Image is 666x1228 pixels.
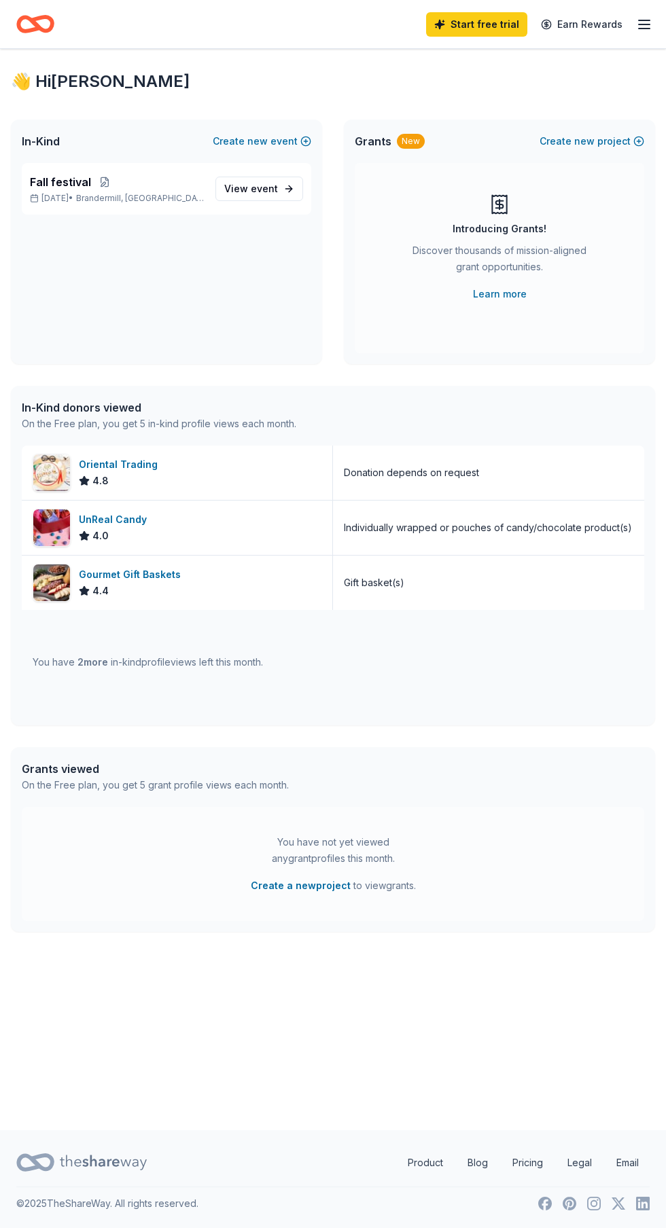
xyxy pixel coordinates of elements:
[397,1149,454,1176] a: Product
[606,1149,650,1176] a: Email
[533,12,631,37] a: Earn Rewards
[22,399,296,416] div: In-Kind donors viewed
[79,511,152,528] div: UnReal Candy
[22,133,60,149] span: In-Kind
[344,520,632,536] div: Individually wrapped or pouches of candy/chocolate product(s)
[22,777,289,793] div: On the Free plan, you get 5 grant profile views each month.
[502,1149,554,1176] a: Pricing
[16,8,54,40] a: Home
[30,193,205,204] p: [DATE] •
[251,183,278,194] span: event
[92,473,109,489] span: 4.8
[79,566,186,583] div: Gourmet Gift Baskets
[215,177,303,201] a: View event
[344,575,404,591] div: Gift basket(s)
[557,1149,603,1176] a: Legal
[344,465,479,481] div: Donation depends on request
[77,656,108,668] span: 2 more
[33,654,263,670] div: You have in-kind profile views left this month.
[473,286,527,302] a: Learn more
[92,528,109,544] span: 4.0
[224,181,278,197] span: View
[30,174,91,190] span: Fall festival
[457,1149,499,1176] a: Blog
[16,1195,198,1212] p: © 2025 TheShareWay. All rights reserved.
[33,509,70,546] img: Image for UnReal Candy
[33,564,70,601] img: Image for Gourmet Gift Baskets
[397,1149,650,1176] nav: quick links
[453,221,546,237] div: Introducing Grants!
[22,416,296,432] div: On the Free plan, you get 5 in-kind profile views each month.
[22,761,289,777] div: Grants viewed
[426,12,527,37] a: Start free trial
[92,583,109,599] span: 4.4
[574,133,595,149] span: new
[248,834,418,867] div: You have not yet viewed any grant profiles this month.
[11,71,655,92] div: 👋 Hi [PERSON_NAME]
[540,133,644,149] button: Createnewproject
[76,193,205,204] span: Brandermill, [GEOGRAPHIC_DATA]
[397,134,425,149] div: New
[409,242,590,281] div: Discover thousands of mission-aligned grant opportunities.
[251,878,351,894] button: Create a newproject
[33,454,70,491] img: Image for Oriental Trading
[251,878,416,894] span: to view grants .
[79,456,163,473] div: Oriental Trading
[355,133,391,149] span: Grants
[213,133,311,149] button: Createnewevent
[247,133,268,149] span: new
